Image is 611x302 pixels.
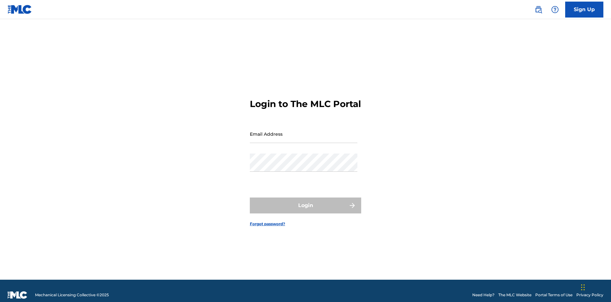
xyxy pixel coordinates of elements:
a: The MLC Website [498,292,531,298]
img: MLC Logo [8,5,32,14]
a: Forgot password? [250,221,285,227]
a: Public Search [532,3,545,16]
a: Portal Terms of Use [535,292,572,298]
img: help [551,6,559,13]
span: Mechanical Licensing Collective © 2025 [35,292,109,298]
div: Drag [581,278,585,297]
h3: Login to The MLC Portal [250,98,361,110]
a: Sign Up [565,2,603,18]
a: Need Help? [472,292,495,298]
iframe: Chat Widget [579,271,611,302]
div: Help [549,3,561,16]
a: Privacy Policy [576,292,603,298]
img: logo [8,291,27,299]
img: search [535,6,542,13]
